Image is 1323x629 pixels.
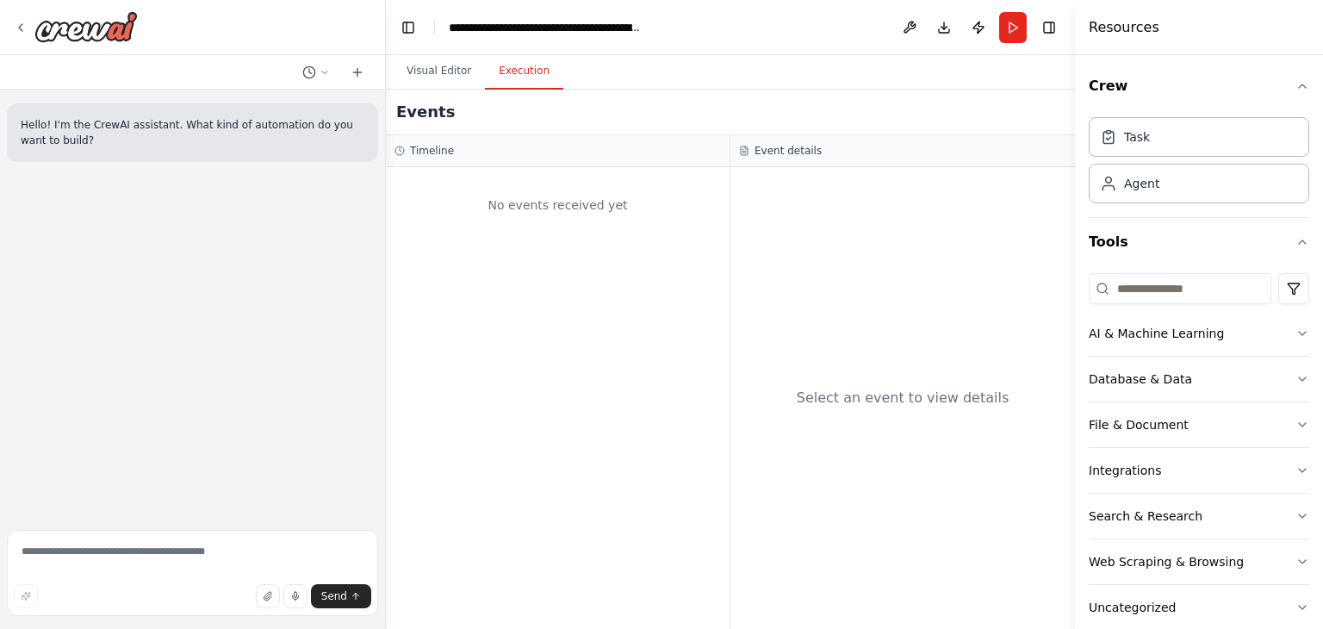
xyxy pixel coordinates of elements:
[34,11,138,42] img: Logo
[1089,462,1161,479] div: Integrations
[283,584,307,608] button: Click to speak your automation idea
[410,144,454,158] h3: Timeline
[755,144,822,158] h3: Event details
[311,584,371,608] button: Send
[485,53,563,90] button: Execution
[1089,218,1309,266] button: Tools
[295,62,337,83] button: Switch to previous chat
[1089,494,1309,539] button: Search & Research
[256,584,280,608] button: Upload files
[21,117,364,148] p: Hello! I'm the CrewAI assistant. What kind of automation do you want to build?
[393,53,485,90] button: Visual Editor
[1089,357,1309,402] button: Database & Data
[344,62,371,83] button: Start a new chat
[1089,448,1309,493] button: Integrations
[1089,416,1189,433] div: File & Document
[396,100,455,124] h2: Events
[1089,508,1202,525] div: Search & Research
[449,19,643,36] nav: breadcrumb
[1124,175,1159,192] div: Agent
[1089,539,1309,584] button: Web Scraping & Browsing
[1089,62,1309,110] button: Crew
[321,589,347,603] span: Send
[797,388,1009,408] div: Select an event to view details
[1089,599,1176,616] div: Uncategorized
[1089,402,1309,447] button: File & Document
[394,176,721,234] div: No events received yet
[1124,128,1150,146] div: Task
[1089,17,1159,38] h4: Resources
[1089,553,1244,570] div: Web Scraping & Browsing
[1089,110,1309,217] div: Crew
[396,16,420,40] button: Hide left sidebar
[1089,325,1224,342] div: AI & Machine Learning
[1089,371,1192,388] div: Database & Data
[1037,16,1061,40] button: Hide right sidebar
[1089,311,1309,356] button: AI & Machine Learning
[14,584,38,608] button: Improve this prompt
